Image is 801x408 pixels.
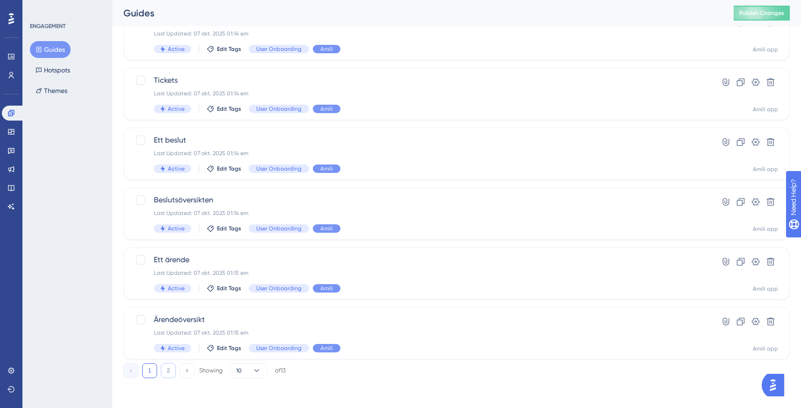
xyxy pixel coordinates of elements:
button: Publish Changes [734,6,790,21]
span: Ett beslut [154,135,685,146]
div: Amili app [753,285,778,293]
button: 2 [161,363,176,378]
span: Edit Tags [217,285,241,292]
span: Tickets [154,75,685,86]
span: Active [168,105,185,113]
div: Guides [123,7,710,20]
button: Edit Tags [207,225,241,232]
div: Last Updated: 07 okt. 2025 01:14 em [154,209,685,217]
span: Edit Tags [217,165,241,172]
span: Amili [320,45,333,53]
div: of 13 [275,366,286,375]
span: Active [168,285,185,292]
div: Last Updated: 07 okt. 2025 01:15 em [154,329,685,336]
div: Amili app [753,165,778,173]
span: Edit Tags [217,105,241,113]
button: 1 [142,363,157,378]
span: Amili [320,225,333,232]
span: Active [168,45,185,53]
span: Edit Tags [217,225,241,232]
button: Edit Tags [207,165,241,172]
span: Need Help? [22,2,58,14]
button: 10 [230,363,267,378]
span: User Onboarding [256,165,302,172]
div: Showing [199,366,223,375]
iframe: UserGuiding AI Assistant Launcher [762,371,790,399]
span: Edit Tags [217,45,241,53]
span: Active [168,165,185,172]
button: Guides [30,41,71,58]
div: Amili app [753,345,778,352]
div: Last Updated: 07 okt. 2025 01:14 em [154,30,685,37]
div: Last Updated: 07 okt. 2025 01:14 em [154,150,685,157]
span: Beslutsöversikten [154,194,685,206]
span: Amili [320,165,333,172]
span: Active [168,225,185,232]
span: User Onboarding [256,344,302,352]
span: User Onboarding [256,285,302,292]
span: 10 [236,367,242,374]
div: ENGAGEMENT [30,22,65,30]
button: Edit Tags [207,344,241,352]
button: Edit Tags [207,105,241,113]
span: Amili [320,105,333,113]
span: Active [168,344,185,352]
span: User Onboarding [256,45,302,53]
span: Edit Tags [217,344,241,352]
div: Last Updated: 07 okt. 2025 01:15 em [154,269,685,277]
div: Last Updated: 07 okt. 2025 01:14 em [154,90,685,97]
span: Amili [320,285,333,292]
span: User Onboarding [256,105,302,113]
span: User Onboarding [256,225,302,232]
span: Publish Changes [739,9,784,17]
button: Edit Tags [207,285,241,292]
div: Amili app [753,225,778,233]
span: Amili [320,344,333,352]
button: Hotspots [30,62,76,79]
span: Ärendeöversikt [154,314,685,325]
button: Edit Tags [207,45,241,53]
button: Themes [30,82,73,99]
span: Ett ärende [154,254,685,265]
div: Amili app [753,46,778,53]
div: Amili app [753,106,778,113]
